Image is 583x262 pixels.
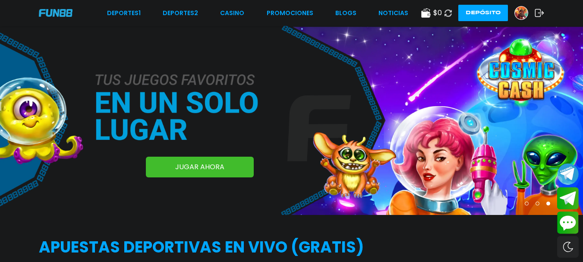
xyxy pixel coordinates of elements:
a: Promociones [267,9,313,18]
a: BLOGS [335,9,356,18]
a: Deportes1 [107,9,141,18]
button: Join telegram [557,187,579,210]
a: Deportes2 [163,9,198,18]
span: $ 0 [433,8,442,18]
div: Switch theme [557,236,579,258]
button: Contact customer service [557,211,579,234]
button: Join telegram channel [557,163,579,185]
img: Avatar [515,6,528,19]
button: Depósito [458,5,508,21]
img: Company Logo [39,9,72,16]
a: Avatar [514,6,535,20]
a: CASINO [220,9,244,18]
h2: APUESTAS DEPORTIVAS EN VIVO (gratis) [39,236,544,259]
a: JUGAR AHORA [146,157,254,177]
a: NOTICIAS [378,9,408,18]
